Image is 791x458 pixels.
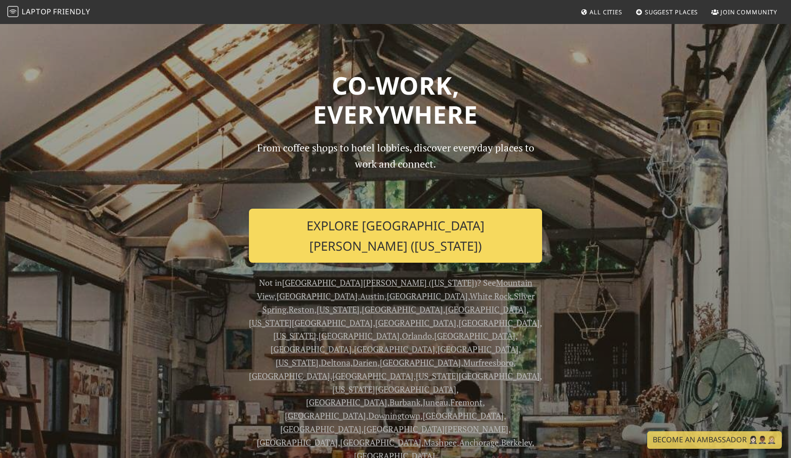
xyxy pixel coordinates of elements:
span: Laptop [22,6,52,17]
a: [US_STATE] [276,357,319,368]
a: [GEOGRAPHIC_DATA] [249,370,330,381]
a: [GEOGRAPHIC_DATA] [423,410,504,421]
a: [GEOGRAPHIC_DATA] [387,290,468,301]
a: [US_STATE] [317,304,360,315]
a: [GEOGRAPHIC_DATA] [340,437,421,448]
span: Join Community [720,8,777,16]
a: [GEOGRAPHIC_DATA] [277,290,358,301]
a: White Rock [470,290,512,301]
p: From coffee shops to hotel lobbies, discover everyday places to work and connect. [249,140,542,201]
a: Austin [360,290,384,301]
a: Explore [GEOGRAPHIC_DATA][PERSON_NAME] ([US_STATE]) [249,209,542,263]
a: [GEOGRAPHIC_DATA] [362,304,443,315]
a: Orlando [402,330,432,341]
a: [GEOGRAPHIC_DATA] [445,304,526,315]
a: Join Community [708,4,781,20]
span: Friendly [53,6,90,17]
a: Burbank [390,397,420,408]
a: Darien [353,357,378,368]
a: Juneau [423,397,448,408]
a: Deltona [321,357,350,368]
a: Mashpee [424,437,457,448]
a: Silver Spring [262,290,535,315]
a: [GEOGRAPHIC_DATA] [459,317,540,328]
a: Mountain View [257,277,532,301]
a: All Cities [577,4,626,20]
a: [GEOGRAPHIC_DATA] [257,437,338,448]
a: [GEOGRAPHIC_DATA] [354,343,435,355]
a: [GEOGRAPHIC_DATA] [280,423,361,434]
a: Anchorage [459,437,499,448]
a: [GEOGRAPHIC_DATA] [271,343,352,355]
a: Fremont [450,397,483,408]
a: [US_STATE][GEOGRAPHIC_DATA] [249,317,373,328]
a: Downingtown [368,410,420,421]
img: LaptopFriendly [7,6,18,17]
a: [GEOGRAPHIC_DATA][PERSON_NAME] [364,423,508,434]
a: [GEOGRAPHIC_DATA] [434,330,515,341]
a: Reston [289,304,314,315]
a: [GEOGRAPHIC_DATA] [375,317,456,328]
a: [US_STATE] [273,330,316,341]
a: [US_STATE][GEOGRAPHIC_DATA] [416,370,540,381]
a: Murfreesboro [463,357,514,368]
a: [GEOGRAPHIC_DATA] [285,410,366,421]
span: All Cities [590,8,622,16]
a: [GEOGRAPHIC_DATA][PERSON_NAME] ([US_STATE]) [282,277,477,288]
h1: Co-work, Everywhere [97,71,694,129]
a: [GEOGRAPHIC_DATA] [380,357,461,368]
a: [GEOGRAPHIC_DATA] [319,330,400,341]
a: LaptopFriendly LaptopFriendly [7,4,90,20]
a: Berkeley [501,437,532,448]
a: Become an Ambassador 🤵🏻‍♀️🤵🏾‍♂️🤵🏼‍♀️ [647,431,782,449]
a: [GEOGRAPHIC_DATA] [437,343,519,355]
span: Suggest Places [645,8,698,16]
a: [GEOGRAPHIC_DATA] [306,397,387,408]
a: Suggest Places [632,4,702,20]
a: [GEOGRAPHIC_DATA] [332,370,413,381]
a: [US_STATE][GEOGRAPHIC_DATA] [332,384,456,395]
